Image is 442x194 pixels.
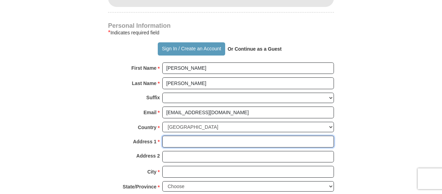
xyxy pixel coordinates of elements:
[144,108,156,117] strong: Email
[133,137,157,146] strong: Address 1
[158,42,225,56] button: Sign In / Create an Account
[132,78,157,88] strong: Last Name
[108,28,334,37] div: Indicates required field
[131,63,156,73] strong: First Name
[123,182,156,192] strong: State/Province
[136,151,160,161] strong: Address 2
[138,123,157,132] strong: Country
[228,46,282,52] strong: Or Continue as a Guest
[146,93,160,102] strong: Suffix
[147,167,156,177] strong: City
[108,23,334,28] h4: Personal Information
